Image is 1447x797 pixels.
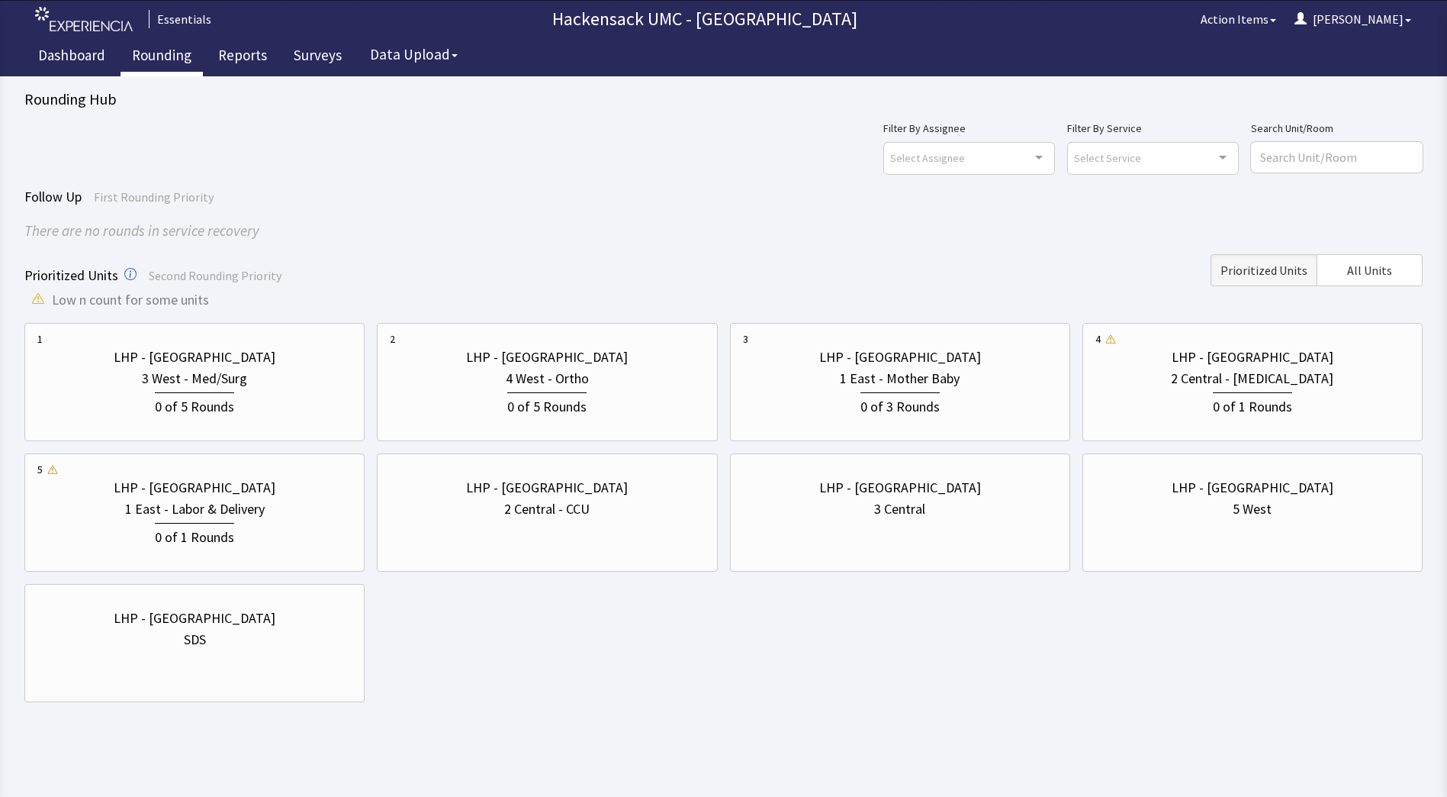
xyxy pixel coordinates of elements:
div: 3 [743,331,748,347]
p: Hackensack UMC - [GEOGRAPHIC_DATA] [217,7,1191,31]
div: LHP - [GEOGRAPHIC_DATA] [1172,347,1333,368]
div: 5 West [1233,499,1272,520]
label: Filter By Assignee [883,119,1055,137]
div: 3 West - Med/Surg [142,368,247,389]
a: Dashboard [27,38,117,76]
div: 0 of 3 Rounds [860,392,940,418]
div: 0 of 1 Rounds [155,523,234,548]
div: 0 of 5 Rounds [155,392,234,418]
div: 4 West - Ortho [506,368,589,389]
div: Essentials [149,10,211,28]
button: Action Items [1191,4,1285,34]
div: LHP - [GEOGRAPHIC_DATA] [819,477,981,499]
div: 1 [37,331,43,347]
div: 2 Central - CCU [504,499,590,520]
span: Second Rounding Priority [149,268,281,283]
span: Prioritized Units [24,266,118,284]
span: First Rounding Priority [94,189,214,205]
span: Low n count for some units [52,289,209,311]
div: LHP - [GEOGRAPHIC_DATA] [114,477,275,499]
span: Select Service [1074,149,1141,166]
div: There are no rounds in service recovery [24,220,1423,242]
span: Select Assignee [890,149,965,166]
div: LHP - [GEOGRAPHIC_DATA] [1172,477,1333,499]
div: 2 [390,331,395,347]
div: Rounding Hub [24,89,1423,110]
div: 3 Central [874,499,925,520]
div: 0 of 5 Rounds [507,392,587,418]
a: Reports [207,38,278,76]
div: 0 of 1 Rounds [1213,392,1292,418]
button: Data Upload [361,40,467,69]
div: LHP - [GEOGRAPHIC_DATA] [466,347,628,368]
div: 4 [1095,331,1101,347]
div: LHP - [GEOGRAPHIC_DATA] [114,608,275,629]
div: 5 [37,462,43,477]
span: Prioritized Units [1220,261,1307,279]
img: experiencia_logo.png [35,7,133,32]
div: LHP - [GEOGRAPHIC_DATA] [466,477,628,499]
a: Rounding [121,38,203,76]
label: Filter By Service [1067,119,1239,137]
div: 1 East - Mother Baby [840,368,960,389]
button: [PERSON_NAME] [1285,4,1420,34]
div: SDS [184,629,206,650]
input: Search Unit/Room [1251,142,1423,173]
div: LHP - [GEOGRAPHIC_DATA] [114,347,275,368]
button: All Units [1317,254,1423,286]
div: Follow Up [24,186,1423,208]
div: LHP - [GEOGRAPHIC_DATA] [819,347,981,368]
label: Search Unit/Room [1251,119,1423,137]
button: Prioritized Units [1211,254,1317,286]
div: 2 Central - [MEDICAL_DATA] [1171,368,1333,389]
a: Surveys [282,38,353,76]
div: 1 East - Labor & Delivery [125,499,265,520]
span: All Units [1347,261,1392,279]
